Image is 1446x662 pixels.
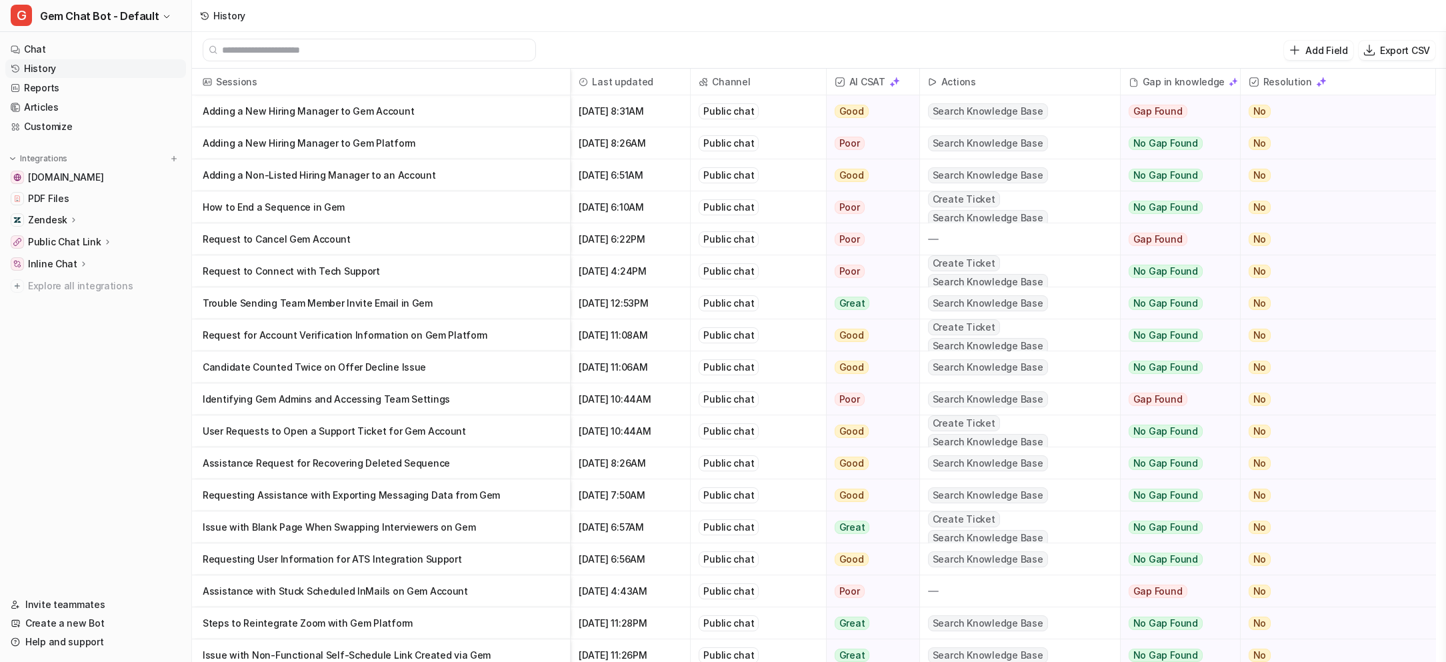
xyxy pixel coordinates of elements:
[827,607,911,639] button: Great
[169,154,179,163] img: menu_add.svg
[699,327,759,343] div: Public chat
[576,223,685,255] span: [DATE] 6:22PM
[1126,69,1235,95] div: Gap in knowledge
[5,40,186,59] a: Chat
[1121,255,1230,287] button: No Gap Found
[827,319,911,351] button: Good
[1129,265,1203,278] span: No Gap Found
[699,295,759,311] div: Public chat
[1249,137,1271,150] span: No
[928,274,1048,290] span: Search Knowledge Base
[696,69,820,95] span: Channel
[928,455,1048,471] span: Search Knowledge Base
[1241,511,1420,543] button: No
[1249,649,1271,662] span: No
[28,192,69,205] span: PDF Files
[928,338,1048,354] span: Search Knowledge Base
[203,287,559,319] p: Trouble Sending Team Member Invite Email in Gem
[835,201,865,214] span: Poor
[1121,479,1230,511] button: No Gap Found
[835,233,865,246] span: Poor
[928,295,1048,311] span: Search Knowledge Base
[1121,287,1230,319] button: No Gap Found
[1241,191,1420,223] button: No
[28,235,101,249] p: Public Chat Link
[1129,617,1203,630] span: No Gap Found
[699,199,759,215] div: Public chat
[699,391,759,407] div: Public chat
[699,615,759,631] div: Public chat
[203,447,559,479] p: Assistance Request for Recovering Deleted Sequence
[835,265,865,278] span: Poor
[1249,297,1271,310] span: No
[203,511,559,543] p: Issue with Blank Page When Swapping Interviewers on Gem
[1121,543,1230,575] button: No Gap Found
[203,415,559,447] p: User Requests to Open a Support Ticket for Gem Account
[827,159,911,191] button: Good
[5,152,71,165] button: Integrations
[5,59,186,78] a: History
[11,5,32,26] span: G
[1249,233,1271,246] span: No
[576,511,685,543] span: [DATE] 6:57AM
[699,135,759,151] div: Public chat
[576,447,685,479] span: [DATE] 8:26AM
[835,137,865,150] span: Poor
[699,423,759,439] div: Public chat
[827,447,911,479] button: Good
[1129,649,1203,662] span: No Gap Found
[213,9,245,23] div: History
[699,359,759,375] div: Public chat
[1241,319,1420,351] button: No
[197,69,565,95] span: Sessions
[1249,361,1271,374] span: No
[1129,169,1203,182] span: No Gap Found
[928,210,1048,226] span: Search Knowledge Base
[203,127,559,159] p: Adding a New Hiring Manager to Gem Platform
[1121,383,1230,415] button: Gap Found
[13,260,21,268] img: Inline Chat
[1359,41,1435,60] button: Export CSV
[1121,575,1230,607] button: Gap Found
[1246,69,1430,95] span: Resolution
[835,649,870,662] span: Great
[835,489,869,502] span: Good
[832,69,914,95] span: AI CSAT
[203,383,559,415] p: Identifying Gem Admins and Accessing Team Settings
[928,487,1048,503] span: Search Knowledge Base
[1305,43,1347,57] p: Add Field
[1249,393,1271,406] span: No
[1249,329,1271,342] span: No
[928,135,1048,151] span: Search Knowledge Base
[576,159,685,191] span: [DATE] 6:51AM
[576,191,685,223] span: [DATE] 6:10AM
[1121,447,1230,479] button: No Gap Found
[1129,393,1187,406] span: Gap Found
[576,255,685,287] span: [DATE] 4:24PM
[576,351,685,383] span: [DATE] 11:06AM
[835,425,869,438] span: Good
[928,255,1000,271] span: Create Ticket
[699,231,759,247] div: Public chat
[203,159,559,191] p: Adding a Non-Listed Hiring Manager to an Account
[1121,159,1230,191] button: No Gap Found
[576,479,685,511] span: [DATE] 7:50AM
[827,351,911,383] button: Good
[827,479,911,511] button: Good
[1241,607,1420,639] button: No
[576,415,685,447] span: [DATE] 10:44AM
[1249,457,1271,470] span: No
[5,633,186,651] a: Help and support
[1241,415,1420,447] button: No
[11,279,24,293] img: explore all integrations
[827,543,911,575] button: Good
[835,521,870,534] span: Great
[699,487,759,503] div: Public chat
[20,153,67,164] p: Integrations
[1121,351,1230,383] button: No Gap Found
[835,553,869,566] span: Good
[203,223,559,255] p: Request to Cancel Gem Account
[1241,383,1420,415] button: No
[1129,553,1203,566] span: No Gap Found
[1249,105,1271,118] span: No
